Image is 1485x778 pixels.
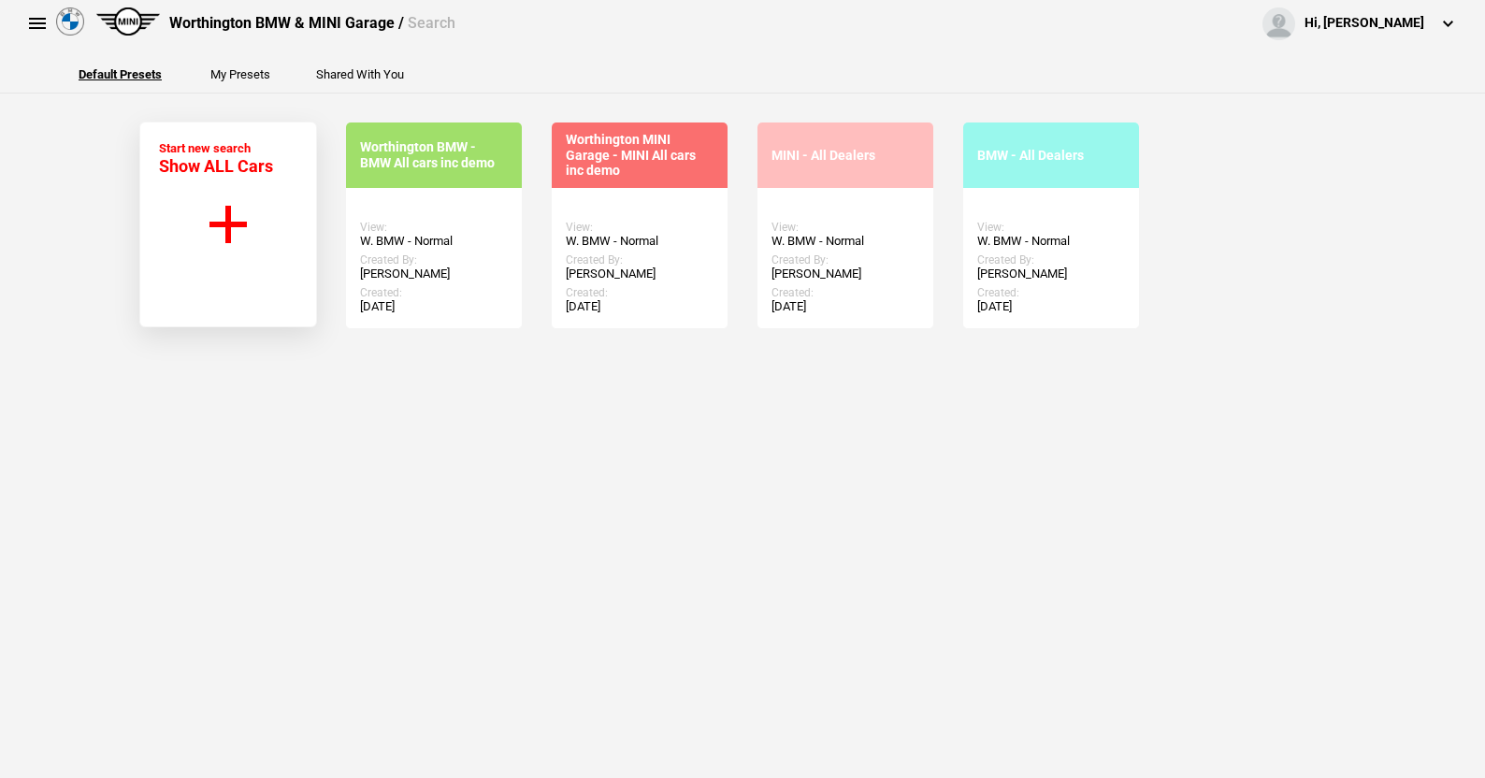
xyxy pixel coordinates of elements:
button: Shared With You [316,68,404,80]
div: View: [360,221,508,234]
div: [DATE] [566,299,714,314]
img: bmw.png [56,7,84,36]
div: Created By: [566,253,714,267]
span: Search [408,14,455,32]
div: [DATE] [771,299,919,314]
div: Start new search [159,141,273,176]
div: W. BMW - Normal [566,234,714,249]
span: Show ALL Cars [159,156,273,176]
button: Start new search Show ALL Cars [139,122,317,327]
img: mini.png [96,7,160,36]
div: Worthington BMW & MINI Garage / [169,13,455,34]
div: W. BMW - Normal [977,234,1125,249]
div: [PERSON_NAME] [771,267,919,281]
div: [DATE] [360,299,508,314]
div: [PERSON_NAME] [977,267,1125,281]
div: View: [977,221,1125,234]
div: View: [771,221,919,234]
div: Created: [566,286,714,299]
div: Worthington MINI Garage - MINI All cars inc demo [566,132,714,179]
div: View: [566,221,714,234]
div: Worthington BMW - BMW All cars inc demo [360,139,508,171]
div: Created By: [360,253,508,267]
div: MINI - All Dealers [771,148,919,164]
button: Default Presets [79,68,162,80]
div: Created By: [977,253,1125,267]
div: Created: [977,286,1125,299]
div: W. BMW - Normal [771,234,919,249]
div: Hi, [PERSON_NAME] [1305,14,1424,33]
div: Created By: [771,253,919,267]
div: W. BMW - Normal [360,234,508,249]
div: BMW - All Dealers [977,148,1125,164]
div: [PERSON_NAME] [360,267,508,281]
div: [PERSON_NAME] [566,267,714,281]
div: [DATE] [977,299,1125,314]
div: Created: [771,286,919,299]
button: My Presets [210,68,270,80]
div: Created: [360,286,508,299]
